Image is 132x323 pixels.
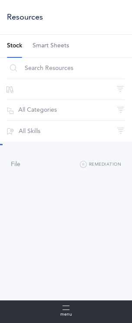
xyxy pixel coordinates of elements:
span: All Categories [18,106,57,115]
div: Resources [7,12,43,23]
button: menu [57,304,75,320]
button: All Categories [7,100,125,121]
span: File [11,161,20,168]
span: menu [60,312,72,318]
button: Remediation [80,160,121,170]
span: All Skills [19,127,40,136]
button: All Skills [7,121,125,142]
input: Search Resources [7,58,125,79]
span: Smart Sheets [33,42,69,50]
